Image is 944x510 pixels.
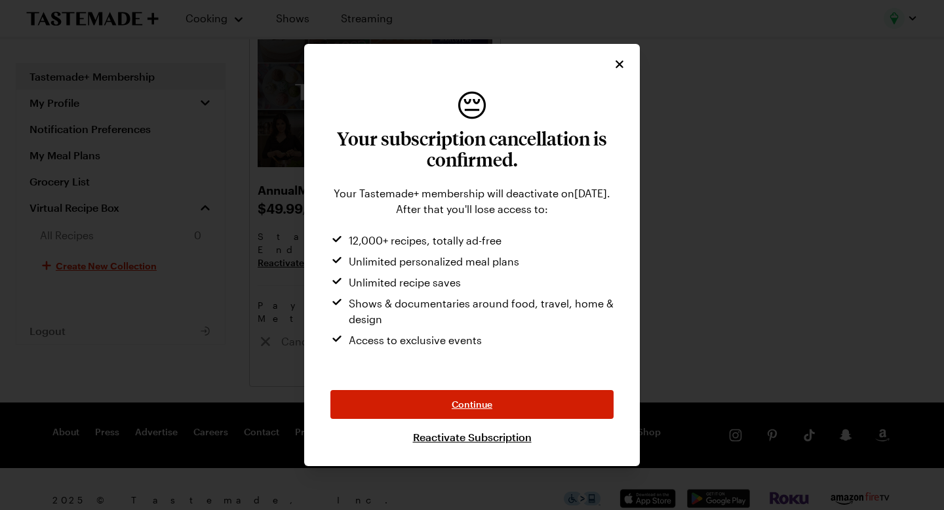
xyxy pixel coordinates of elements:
span: Continue [452,398,492,411]
button: Continue [330,390,614,419]
span: 12,000+ recipes, totally ad-free [349,233,501,248]
a: Reactivate Subscription [413,429,532,445]
div: Your Tastemade+ membership will deactivate on [DATE] . After that you'll lose access to: [330,186,614,217]
h3: Your subscription cancellation is confirmed. [330,128,614,170]
span: Access to exclusive events [349,332,482,348]
span: Shows & documentaries around food, travel, home & design [349,296,614,327]
button: Close [612,57,627,71]
span: disappointed face emoji [456,88,488,120]
span: Unlimited personalized meal plans [349,254,519,269]
span: Unlimited recipe saves [349,275,461,290]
